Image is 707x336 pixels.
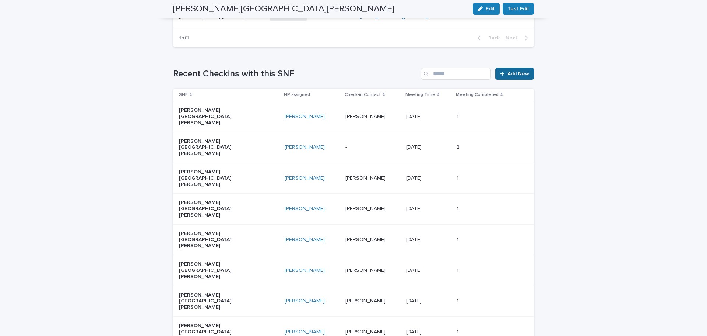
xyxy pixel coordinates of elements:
[406,266,423,274] p: [DATE]
[345,328,387,335] p: [PERSON_NAME]
[345,266,387,274] p: [PERSON_NAME]
[179,169,253,187] p: [PERSON_NAME][GEOGRAPHIC_DATA][PERSON_NAME]
[173,69,418,79] h1: Recent Checkins with this SNF
[495,68,534,80] a: Add New
[406,174,423,181] p: [DATE]
[457,174,460,181] p: 1
[173,132,534,163] tr: [PERSON_NAME][GEOGRAPHIC_DATA][PERSON_NAME][PERSON_NAME] -- [DATE][DATE] 22
[173,255,534,286] tr: [PERSON_NAME][GEOGRAPHIC_DATA][PERSON_NAME][PERSON_NAME] [PERSON_NAME][PERSON_NAME] [DATE][DATE] 11
[285,144,325,150] a: [PERSON_NAME]
[173,29,195,47] p: 1 of 1
[285,267,325,274] a: [PERSON_NAME]
[486,6,495,11] span: Edit
[173,224,534,255] tr: [PERSON_NAME][GEOGRAPHIC_DATA][PERSON_NAME][PERSON_NAME] [PERSON_NAME][PERSON_NAME] [DATE][DATE] 11
[472,35,503,41] button: Back
[456,91,499,99] p: Meeting Completed
[506,35,522,41] span: Next
[179,292,253,311] p: [PERSON_NAME][GEOGRAPHIC_DATA][PERSON_NAME]
[285,114,325,120] a: [PERSON_NAME]
[345,204,387,212] p: [PERSON_NAME]
[173,4,394,14] h2: [PERSON_NAME][GEOGRAPHIC_DATA][PERSON_NAME]
[457,112,460,120] p: 1
[507,71,529,76] span: Add New
[345,91,381,99] p: Check-in Contact
[484,35,500,41] span: Back
[345,235,387,243] p: [PERSON_NAME]
[457,143,461,150] p: 2
[173,286,534,316] tr: [PERSON_NAME][GEOGRAPHIC_DATA][PERSON_NAME][PERSON_NAME] [PERSON_NAME][PERSON_NAME] [DATE][DATE] 11
[406,328,423,335] p: [DATE]
[457,297,460,304] p: 1
[473,3,500,15] button: Edit
[179,231,253,249] p: [PERSON_NAME][GEOGRAPHIC_DATA][PERSON_NAME]
[285,237,325,243] a: [PERSON_NAME]
[406,112,423,120] p: [DATE]
[179,91,188,99] p: SNF
[406,235,423,243] p: [DATE]
[457,328,460,335] p: 1
[406,143,423,150] p: [DATE]
[173,163,534,194] tr: [PERSON_NAME][GEOGRAPHIC_DATA][PERSON_NAME][PERSON_NAME] [PERSON_NAME][PERSON_NAME] [DATE][DATE] 11
[285,175,325,181] a: [PERSON_NAME]
[284,91,310,99] p: NP assigned
[406,204,423,212] p: [DATE]
[285,206,325,212] a: [PERSON_NAME]
[179,261,253,280] p: [PERSON_NAME][GEOGRAPHIC_DATA][PERSON_NAME]
[179,200,253,218] p: [PERSON_NAME][GEOGRAPHIC_DATA][PERSON_NAME]
[285,298,325,304] a: [PERSON_NAME]
[405,91,435,99] p: Meeting Time
[345,174,387,181] p: [PERSON_NAME]
[503,3,534,15] button: Test Edit
[507,5,529,13] span: Test Edit
[457,266,460,274] p: 1
[345,112,387,120] p: [PERSON_NAME]
[406,297,423,304] p: [DATE]
[457,204,460,212] p: 1
[179,138,253,157] p: [PERSON_NAME][GEOGRAPHIC_DATA][PERSON_NAME]
[285,329,325,335] a: [PERSON_NAME]
[179,107,253,126] p: [PERSON_NAME][GEOGRAPHIC_DATA][PERSON_NAME]
[345,297,387,304] p: [PERSON_NAME]
[457,235,460,243] p: 1
[421,68,491,80] input: Search
[345,143,348,150] p: -
[173,101,534,132] tr: [PERSON_NAME][GEOGRAPHIC_DATA][PERSON_NAME][PERSON_NAME] [PERSON_NAME][PERSON_NAME] [DATE][DATE] 11
[503,35,534,41] button: Next
[173,194,534,224] tr: [PERSON_NAME][GEOGRAPHIC_DATA][PERSON_NAME][PERSON_NAME] [PERSON_NAME][PERSON_NAME] [DATE][DATE] 11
